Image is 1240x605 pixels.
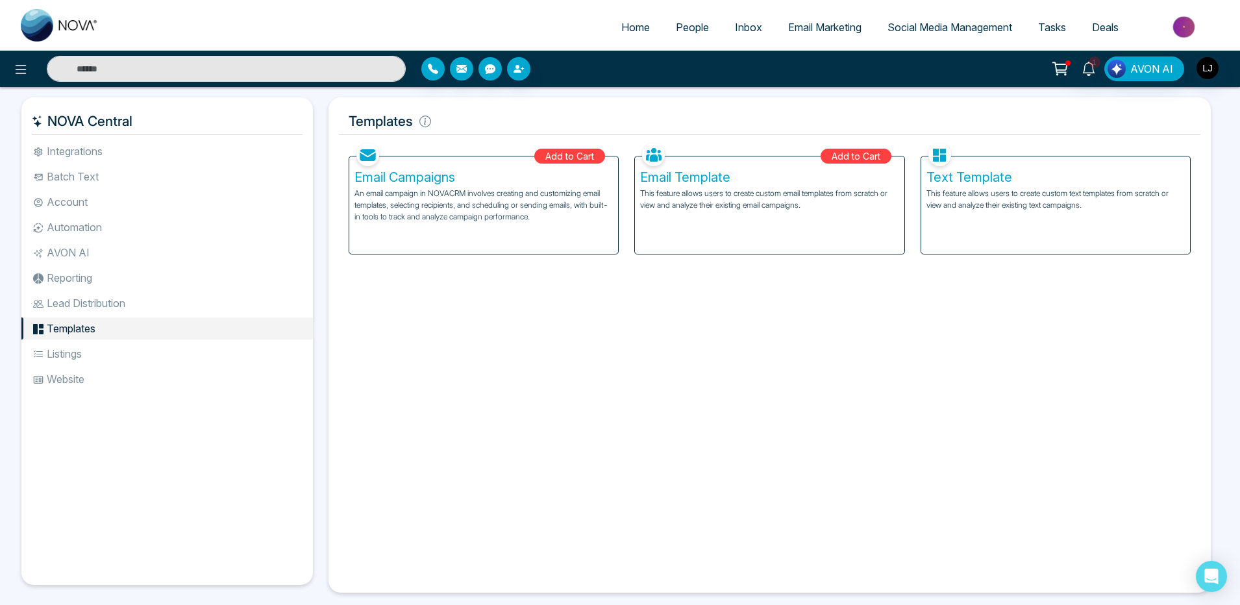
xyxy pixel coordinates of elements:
p: This feature allows users to create custom email templates from scratch or view and analyze their... [640,188,899,211]
img: User Avatar [1197,57,1219,79]
a: 1 [1073,56,1104,79]
div: Add to Cart [534,149,605,164]
a: Deals [1079,15,1132,40]
div: Open Intercom Messenger [1196,561,1227,592]
img: Email Template [642,143,665,166]
span: AVON AI [1130,61,1173,77]
span: Social Media Management [887,21,1012,34]
h5: Email Template [640,169,899,185]
span: Deals [1092,21,1119,34]
img: Email Campaigns [356,143,379,166]
span: Tasks [1038,21,1066,34]
span: Home [621,21,650,34]
a: Email Marketing [775,15,874,40]
a: Social Media Management [874,15,1025,40]
img: Lead Flow [1108,60,1126,78]
li: Templates [21,317,313,340]
a: Home [608,15,663,40]
li: AVON AI [21,241,313,264]
p: This feature allows users to create custom text templates from scratch or view and analyze their ... [926,188,1185,211]
a: Inbox [722,15,775,40]
li: Automation [21,216,313,238]
span: Email Marketing [788,21,862,34]
button: AVON AI [1104,56,1184,81]
li: Account [21,191,313,213]
h5: Email Campaigns [354,169,613,185]
span: People [676,21,709,34]
img: Nova CRM Logo [21,9,99,42]
li: Lead Distribution [21,292,313,314]
li: Integrations [21,140,313,162]
img: Market-place.gif [1138,12,1232,42]
a: Tasks [1025,15,1079,40]
p: An email campaign in NOVACRM involves creating and customizing email templates, selecting recipie... [354,188,613,223]
a: People [663,15,722,40]
div: Add to Cart [821,149,891,164]
img: Text Template [928,143,951,166]
span: 1 [1089,56,1100,68]
h5: Text Template [926,169,1185,185]
h5: NOVA Central [32,108,303,135]
li: Batch Text [21,166,313,188]
li: Listings [21,343,313,365]
h5: Templates [339,108,1200,135]
span: Inbox [735,21,762,34]
li: Website [21,368,313,390]
li: Reporting [21,267,313,289]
